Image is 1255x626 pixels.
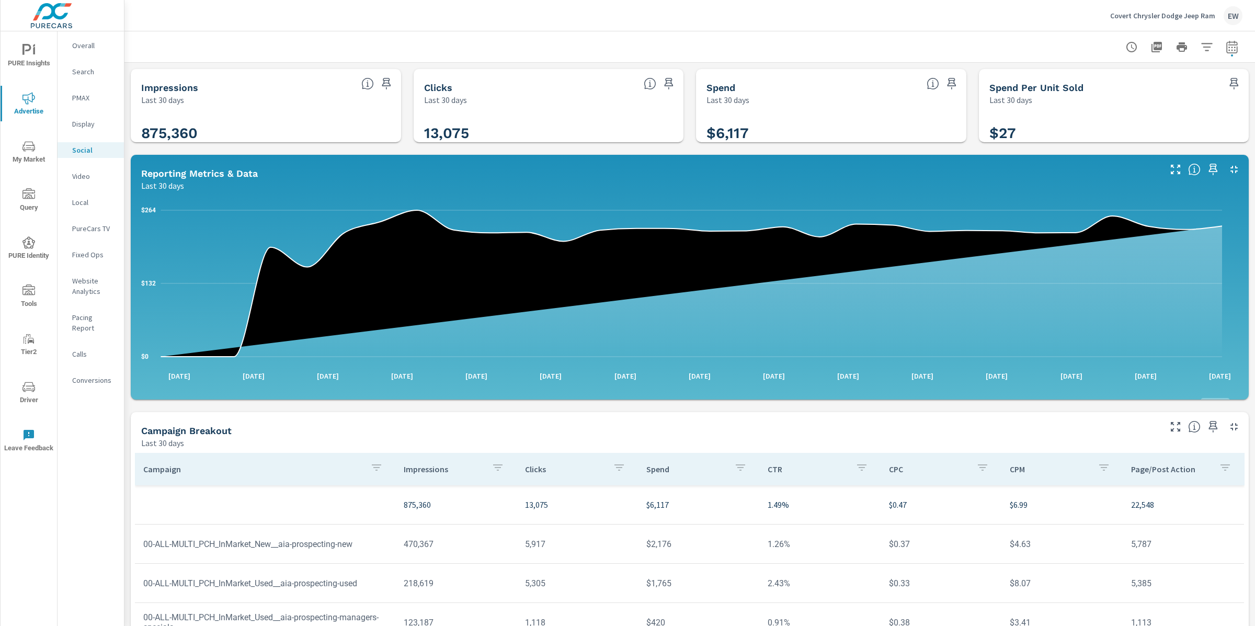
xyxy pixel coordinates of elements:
span: Tools [4,284,54,310]
p: [DATE] [904,371,941,381]
span: Understand Social data over time and see how metrics compare to each other. [1188,163,1201,176]
p: [DATE] [384,371,420,381]
div: Website Analytics [58,273,124,299]
p: Calls [72,349,116,359]
button: Make Fullscreen [1167,418,1184,435]
div: PureCars TV [58,221,124,236]
p: [DATE] [830,371,866,381]
td: 1.26% [759,531,881,557]
text: $264 [141,207,156,214]
button: Minimize Widget [1226,161,1242,178]
h5: Impressions [141,82,198,93]
text: $132 [141,280,156,287]
p: Covert Chrysler Dodge Jeep Ram [1110,11,1215,20]
p: 875,360 [404,498,508,511]
p: Clicks [525,464,604,474]
td: $0.33 [881,570,1002,597]
td: 470,367 [395,531,517,557]
h5: Campaign Breakout [141,425,232,436]
p: [DATE] [607,371,644,381]
p: Overall [72,40,116,51]
td: 5,787 [1123,531,1244,557]
span: The number of times an ad was clicked by a consumer. [644,77,656,90]
p: Last 30 days [141,179,184,192]
p: PureCars TV [72,223,116,234]
h5: Spend [706,82,735,93]
p: Pacing Report [72,312,116,333]
p: Display [72,119,116,129]
p: Last 30 days [141,94,184,106]
span: Save this to your personalized report [1205,418,1222,435]
p: Campaign [143,464,362,474]
p: $6,117 [646,498,751,511]
span: Save this to your personalized report [378,75,395,92]
p: [DATE] [310,371,346,381]
p: [DATE] [978,371,1015,381]
p: Local [72,197,116,208]
h3: 875,360 [141,124,391,142]
span: Save this to your personalized report [943,75,960,92]
td: 00-ALL-MULTI_PCH_InMarket_New__aia-prospecting-new [135,531,395,557]
span: Driver [4,381,54,406]
button: Print Report [1171,37,1192,58]
td: 2.43% [759,570,881,597]
td: $2,176 [638,531,759,557]
td: 5,385 [1123,570,1244,597]
span: This is a summary of Social performance results by campaign. Each column can be sorted. [1188,420,1201,433]
td: $0.37 [881,531,1002,557]
div: Display [58,116,124,132]
span: Save this to your personalized report [1205,161,1222,178]
span: Tier2 [4,333,54,358]
h3: $27 [989,124,1239,142]
p: Last 30 days [424,94,467,106]
p: CTR [768,464,847,474]
div: nav menu [1,31,57,464]
p: CPM [1010,464,1089,474]
div: Fixed Ops [58,247,124,263]
p: Last 30 days [141,437,184,449]
div: EW [1224,6,1242,25]
h3: 13,075 [424,124,674,142]
button: "Export Report to PDF" [1146,37,1167,58]
div: Overall [58,38,124,53]
p: [DATE] [235,371,272,381]
td: 00-ALL-MULTI_PCH_InMarket_Used__aia-prospecting-used [135,570,395,597]
div: Calls [58,346,124,362]
h5: Reporting Metrics & Data [141,168,258,179]
div: Local [58,195,124,210]
p: Social [72,145,116,155]
span: Save this to your personalized report [1226,75,1242,92]
p: Fixed Ops [72,249,116,260]
button: Select Date Range [1222,37,1242,58]
td: $1,765 [638,570,759,597]
div: Pacing Report [58,310,124,336]
span: Advertise [4,92,54,118]
td: $4.63 [1001,531,1123,557]
p: [DATE] [1053,371,1090,381]
span: The number of times an ad was shown on your behalf. [361,77,374,90]
p: Search [72,66,116,77]
span: PURE Insights [4,44,54,70]
p: [DATE] [681,371,718,381]
p: PMAX [72,93,116,103]
p: [DATE] [1127,371,1164,381]
span: Save this to your personalized report [660,75,677,92]
p: 13,075 [525,498,630,511]
p: Video [72,171,116,181]
span: The amount of money spent on advertising during the period. [927,77,939,90]
h5: Spend Per Unit Sold [989,82,1083,93]
span: Query [4,188,54,214]
p: Last 30 days [706,94,749,106]
button: Make Fullscreen [1167,161,1184,178]
div: Social [58,142,124,158]
td: 218,619 [395,570,517,597]
div: Video [58,168,124,184]
td: 5,305 [517,570,638,597]
p: [DATE] [532,371,569,381]
p: Last 30 days [989,94,1032,106]
p: [DATE] [1202,371,1238,381]
p: $0.47 [889,498,994,511]
p: Page/Post Action [1131,464,1211,474]
p: [DATE] [161,371,198,381]
span: My Market [4,140,54,166]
